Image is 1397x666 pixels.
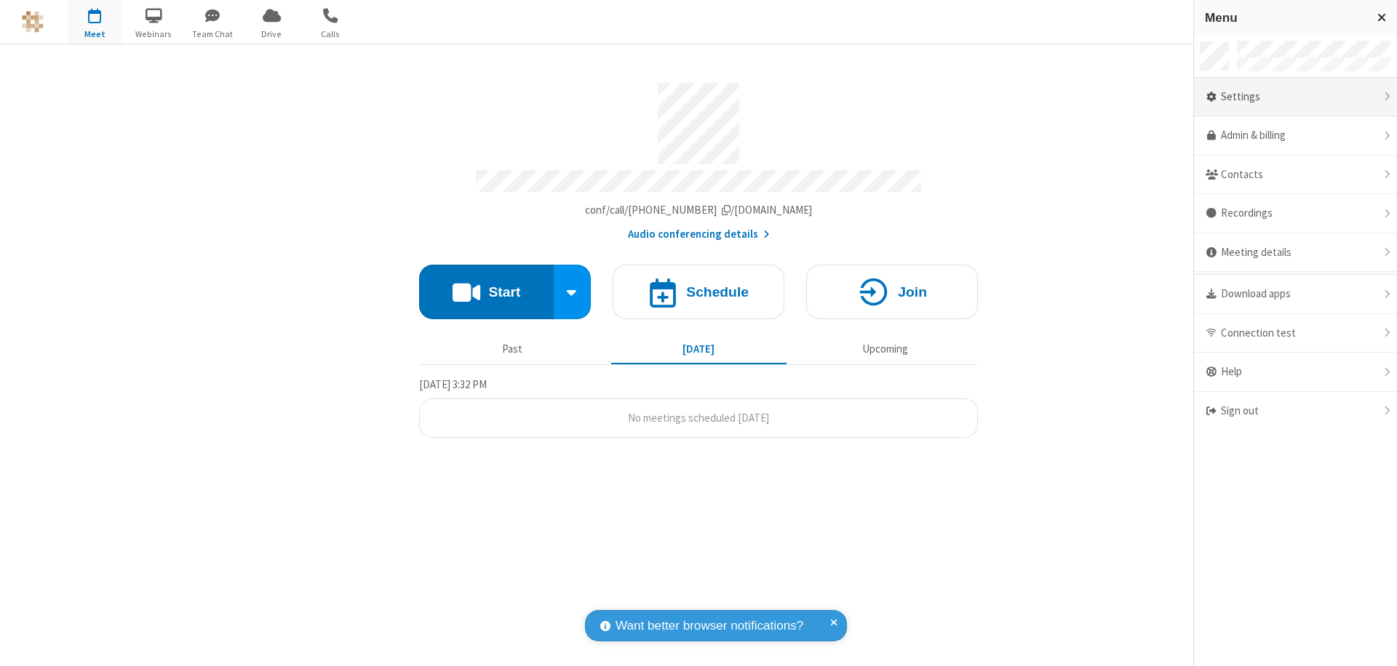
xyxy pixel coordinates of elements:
button: Schedule [613,265,784,319]
button: Copy my meeting room linkCopy my meeting room link [585,202,813,219]
div: Recordings [1194,194,1397,233]
a: Admin & billing [1194,116,1397,156]
div: Sign out [1194,392,1397,430]
div: Help [1194,353,1397,392]
span: [DATE] 3:32 PM [419,377,487,391]
button: Join [806,265,978,319]
span: Copy my meeting room link [585,203,813,217]
button: Upcoming [797,335,973,363]
h3: Menu [1205,11,1364,25]
div: Meeting details [1194,233,1397,273]
button: Audio conferencing details [628,226,770,243]
button: Start [419,265,554,319]
section: Today's Meetings [419,376,978,438]
div: Start conference options [554,265,592,319]
span: Drive [244,28,299,41]
span: Team Chat [186,28,240,41]
span: No meetings scheduled [DATE] [628,411,769,425]
button: [DATE] [611,335,787,363]
div: Settings [1194,78,1397,117]
iframe: Chat [1361,628,1386,656]
span: Want better browser notifications? [616,617,803,635]
div: Download apps [1194,275,1397,314]
h4: Start [488,285,520,299]
h4: Join [898,285,927,299]
span: Meet [68,28,122,41]
img: QA Selenium DO NOT DELETE OR CHANGE [22,11,44,33]
div: Contacts [1194,156,1397,195]
section: Account details [419,72,978,243]
button: Past [425,335,600,363]
span: Calls [303,28,358,41]
h4: Schedule [686,285,749,299]
div: Connection test [1194,314,1397,353]
span: Webinars [127,28,181,41]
